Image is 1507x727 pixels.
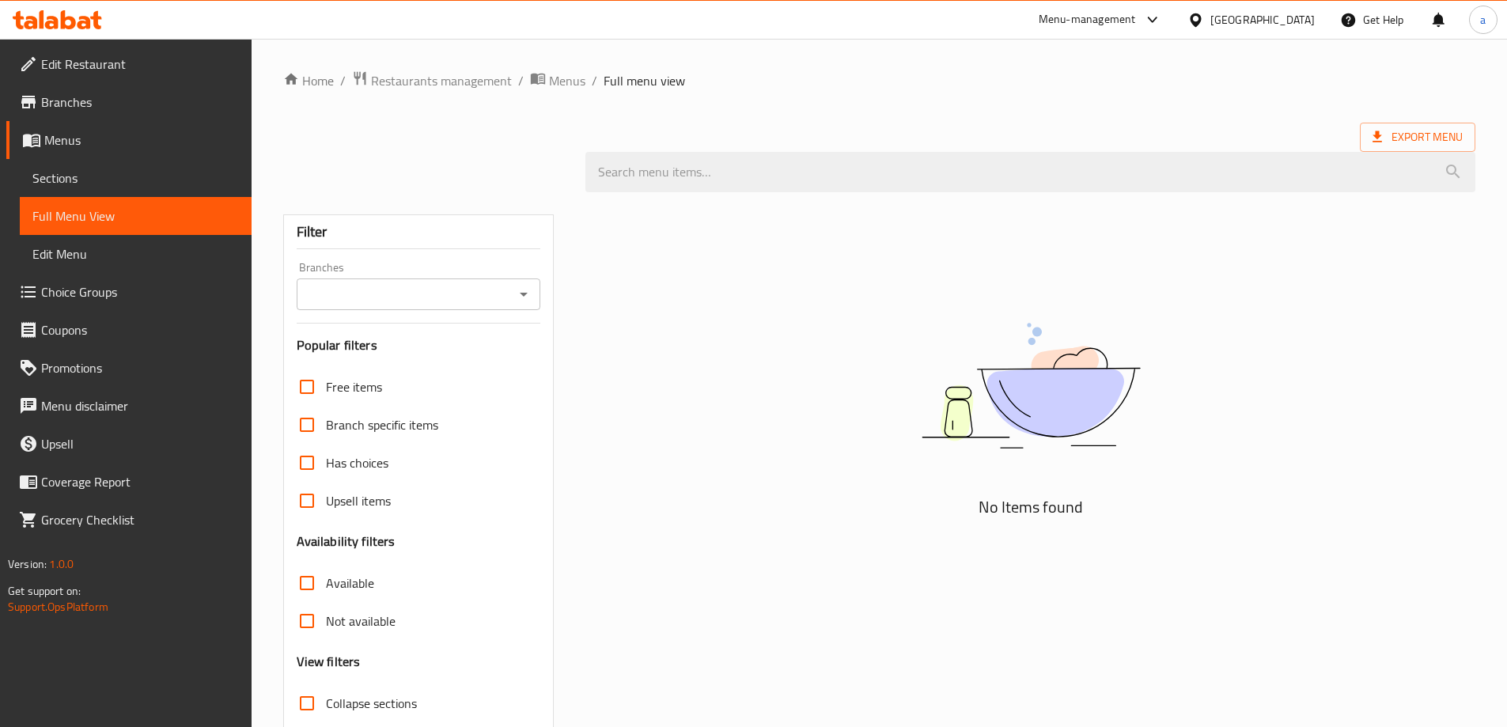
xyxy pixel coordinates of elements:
[20,159,252,197] a: Sections
[340,71,346,90] li: /
[41,472,239,491] span: Coverage Report
[1373,127,1463,147] span: Export Menu
[513,283,535,305] button: Open
[8,554,47,574] span: Version:
[833,281,1229,490] img: dish.svg
[41,434,239,453] span: Upsell
[604,71,685,90] span: Full menu view
[283,70,1475,91] nav: breadcrumb
[518,71,524,90] li: /
[1039,10,1136,29] div: Menu-management
[44,131,239,150] span: Menus
[326,453,388,472] span: Has choices
[297,336,541,354] h3: Popular filters
[8,596,108,617] a: Support.OpsPlatform
[32,168,239,187] span: Sections
[6,83,252,121] a: Branches
[20,197,252,235] a: Full Menu View
[41,320,239,339] span: Coupons
[6,121,252,159] a: Menus
[32,244,239,263] span: Edit Menu
[1360,123,1475,152] span: Export Menu
[1480,11,1486,28] span: a
[32,206,239,225] span: Full Menu View
[41,282,239,301] span: Choice Groups
[326,491,391,510] span: Upsell items
[326,415,438,434] span: Branch specific items
[326,574,374,593] span: Available
[297,215,541,249] div: Filter
[6,349,252,387] a: Promotions
[20,235,252,273] a: Edit Menu
[6,425,252,463] a: Upsell
[283,71,334,90] a: Home
[549,71,585,90] span: Menus
[530,70,585,91] a: Menus
[585,152,1475,192] input: search
[592,71,597,90] li: /
[352,70,512,91] a: Restaurants management
[8,581,81,601] span: Get support on:
[41,93,239,112] span: Branches
[6,387,252,425] a: Menu disclaimer
[326,612,396,630] span: Not available
[371,71,512,90] span: Restaurants management
[326,377,382,396] span: Free items
[1210,11,1315,28] div: [GEOGRAPHIC_DATA]
[6,463,252,501] a: Coverage Report
[326,694,417,713] span: Collapse sections
[297,532,396,551] h3: Availability filters
[41,358,239,377] span: Promotions
[6,273,252,311] a: Choice Groups
[41,55,239,74] span: Edit Restaurant
[49,554,74,574] span: 1.0.0
[41,510,239,529] span: Grocery Checklist
[6,311,252,349] a: Coupons
[297,653,361,671] h3: View filters
[6,45,252,83] a: Edit Restaurant
[41,396,239,415] span: Menu disclaimer
[833,494,1229,520] h5: No Items found
[6,501,252,539] a: Grocery Checklist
